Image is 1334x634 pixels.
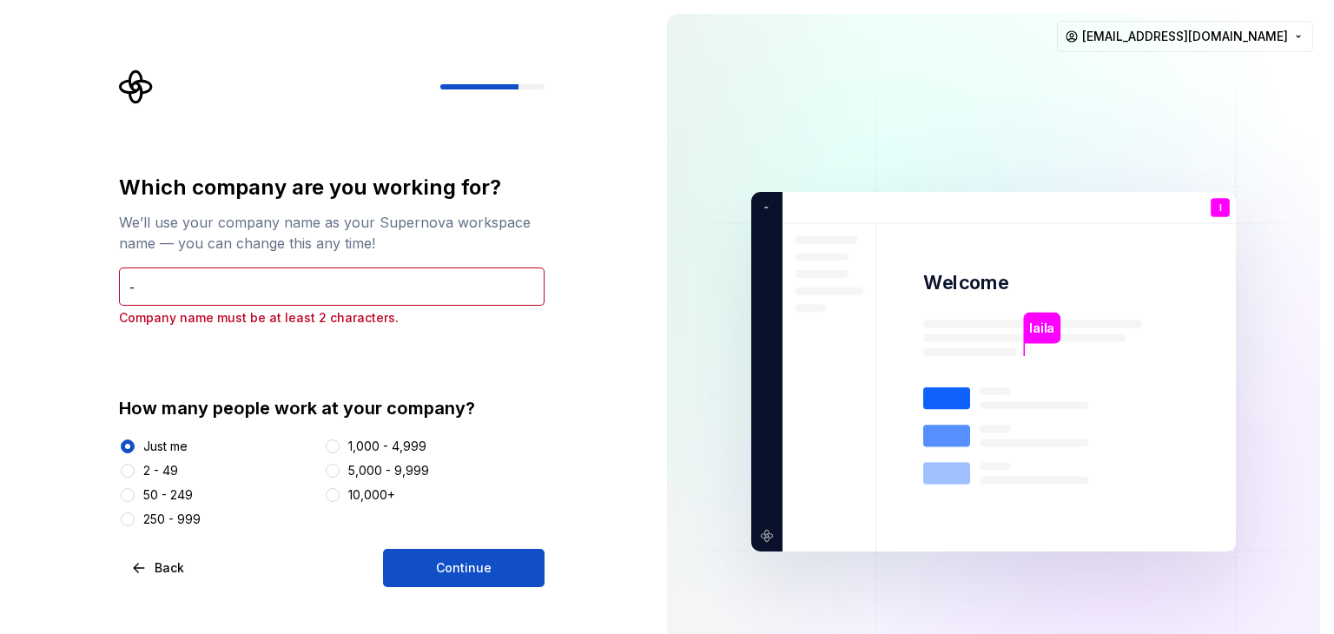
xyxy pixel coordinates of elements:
div: 250 - 999 [143,511,201,528]
p: l [1219,203,1222,213]
div: Which company are you working for? [119,174,545,201]
button: Back [119,549,199,587]
p: Welcome [923,270,1008,295]
div: 5,000 - 9,999 [348,462,429,479]
p: - [757,200,769,215]
div: We’ll use your company name as your Supernova workspace name — you can change this any time! [119,212,545,254]
button: [EMAIL_ADDRESS][DOMAIN_NAME] [1057,21,1313,52]
div: How many people work at your company? [119,396,545,420]
span: Continue [436,559,492,577]
span: [EMAIL_ADDRESS][DOMAIN_NAME] [1082,28,1288,45]
p: laila [1029,319,1054,338]
input: Company name [119,267,545,306]
span: Back [155,559,184,577]
div: 10,000+ [348,486,395,504]
div: 1,000 - 4,999 [348,438,426,455]
button: Continue [383,549,545,587]
p: Company name must be at least 2 characters. [119,309,545,327]
div: 2 - 49 [143,462,178,479]
div: Just me [143,438,188,455]
svg: Supernova Logo [119,69,154,104]
div: 50 - 249 [143,486,193,504]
